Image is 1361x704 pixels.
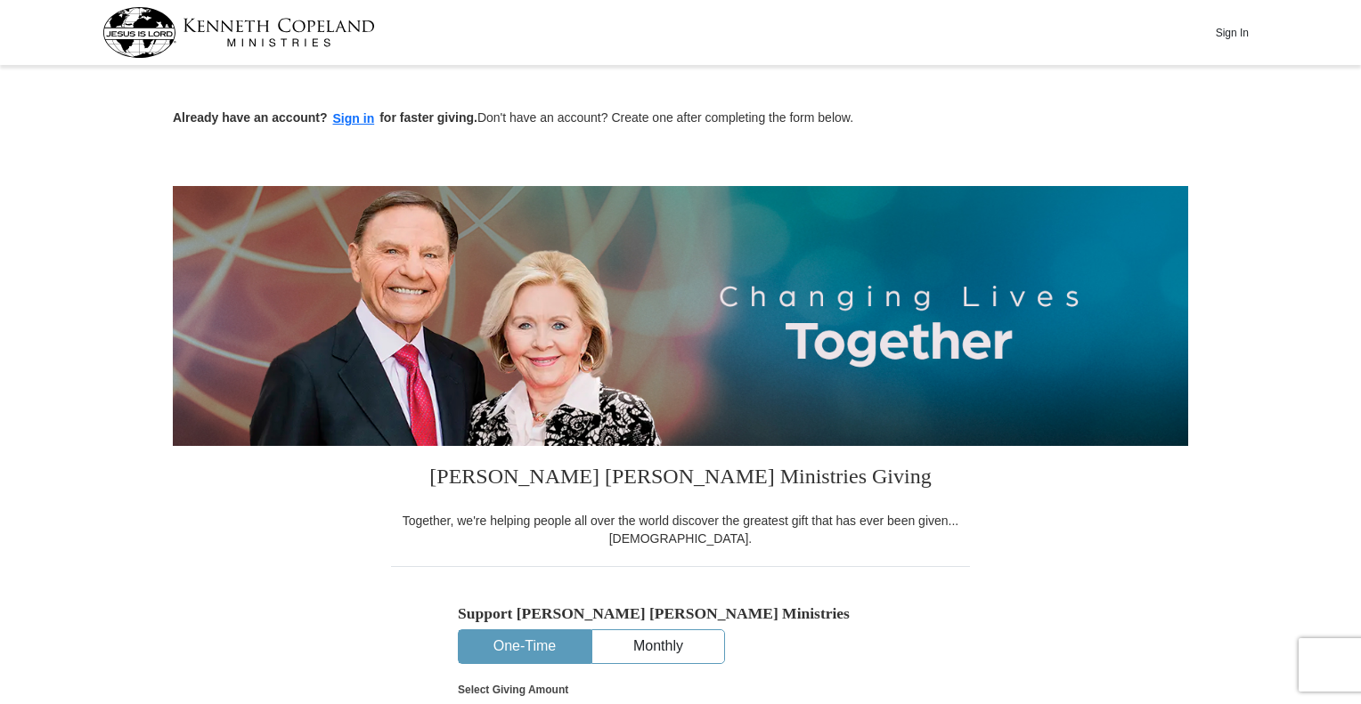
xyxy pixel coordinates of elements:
[173,109,1188,129] p: Don't have an account? Create one after completing the form below.
[173,110,477,125] strong: Already have an account? for faster giving.
[1205,19,1259,46] button: Sign In
[391,446,970,512] h3: [PERSON_NAME] [PERSON_NAME] Ministries Giving
[391,512,970,547] div: Together, we're helping people all over the world discover the greatest gift that has ever been g...
[458,684,568,696] strong: Select Giving Amount
[458,604,903,623] h5: Support [PERSON_NAME] [PERSON_NAME] Ministries
[102,7,375,58] img: kcm-header-logo.svg
[592,630,724,663] button: Monthly
[459,630,591,663] button: One-Time
[328,109,380,129] button: Sign in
